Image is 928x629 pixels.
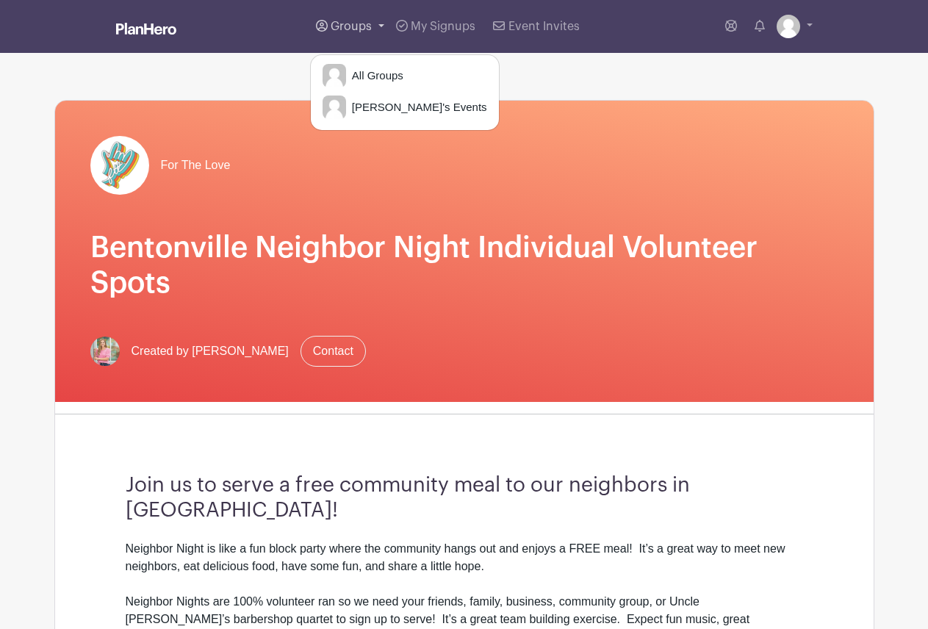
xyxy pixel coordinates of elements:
[132,342,289,360] span: Created by [PERSON_NAME]
[116,23,176,35] img: logo_white-6c42ec7e38ccf1d336a20a19083b03d10ae64f83f12c07503d8b9e83406b4c7d.svg
[161,157,231,174] span: For The Love
[346,68,403,85] span: All Groups
[323,64,346,87] img: default-ce2991bfa6775e67f084385cd625a349d9dcbb7a52a09fb2fda1e96e2d18dcdb.png
[508,21,580,32] span: Event Invites
[126,473,803,522] h3: Join us to serve a free community meal to our neighbors in [GEOGRAPHIC_DATA]!
[90,337,120,366] img: 2x2%20headshot.png
[331,21,372,32] span: Groups
[311,93,499,122] a: [PERSON_NAME]'s Events
[301,336,366,367] a: Contact
[346,99,487,116] span: [PERSON_NAME]'s Events
[90,136,149,195] img: pageload-spinner.gif
[777,15,800,38] img: default-ce2991bfa6775e67f084385cd625a349d9dcbb7a52a09fb2fda1e96e2d18dcdb.png
[90,230,838,301] h1: Bentonville Neighbor Night Individual Volunteer Spots
[310,54,500,131] div: Groups
[311,61,499,90] a: All Groups
[323,96,346,119] img: default-ce2991bfa6775e67f084385cd625a349d9dcbb7a52a09fb2fda1e96e2d18dcdb.png
[411,21,475,32] span: My Signups
[126,540,803,575] div: Neighbor Night is like a fun block party where the community hangs out and enjoys a FREE meal! It...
